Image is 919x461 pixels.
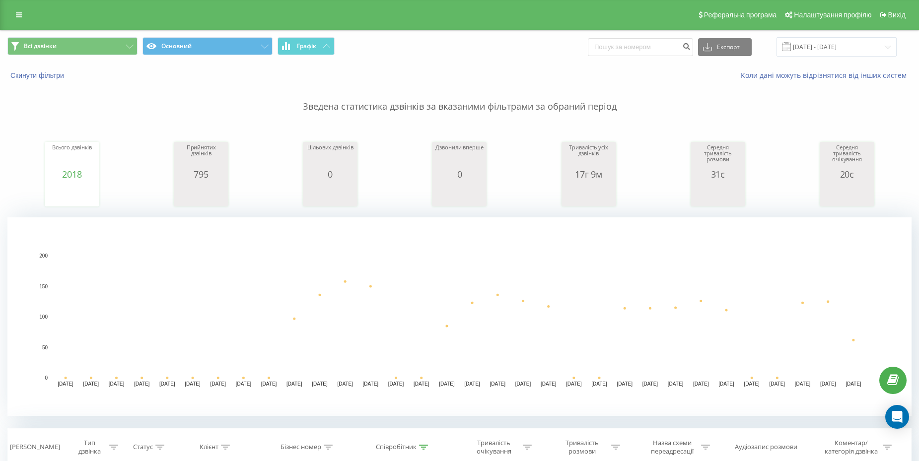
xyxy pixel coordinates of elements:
svg: A chart. [822,179,872,209]
div: Дзвонили вперше [434,144,484,169]
text: [DATE] [490,381,506,387]
div: Open Intercom Messenger [885,405,909,429]
text: [DATE] [846,381,861,387]
div: Тривалість усіх дзвінків [564,144,614,169]
text: [DATE] [770,381,785,387]
text: 0 [45,375,48,381]
text: [DATE] [210,381,226,387]
text: 100 [39,314,48,320]
svg: A chart. [693,179,743,209]
div: Аудіозапис розмови [735,443,797,452]
div: 0 [305,169,355,179]
p: Зведена статистика дзвінків за вказаними фільтрами за обраний період [7,80,912,113]
text: [DATE] [185,381,201,387]
a: Коли дані можуть відрізнятися вiд інших систем [741,70,912,80]
div: 20с [822,169,872,179]
text: 150 [39,284,48,289]
text: [DATE] [439,381,455,387]
div: 17г 9м [564,169,614,179]
svg: A chart. [305,179,355,209]
span: Всі дзвінки [24,42,57,50]
text: [DATE] [820,381,836,387]
input: Пошук за номером [588,38,693,56]
text: [DATE] [693,381,709,387]
text: [DATE] [566,381,582,387]
button: Експорт [698,38,752,56]
text: [DATE] [312,381,328,387]
text: [DATE] [134,381,150,387]
div: Назва схеми переадресації [645,439,699,456]
div: Цільових дзвінків [305,144,355,169]
svg: A chart. [564,179,614,209]
text: [DATE] [236,381,252,387]
span: Вихід [888,11,906,19]
button: Скинути фільтри [7,71,69,80]
svg: A chart. [47,179,97,209]
text: [DATE] [414,381,429,387]
text: [DATE] [363,381,379,387]
text: 200 [39,253,48,259]
div: Співробітник [376,443,417,452]
text: [DATE] [286,381,302,387]
text: [DATE] [617,381,633,387]
svg: A chart. [434,179,484,209]
div: Статус [133,443,153,452]
text: [DATE] [642,381,658,387]
text: [DATE] [744,381,760,387]
div: Бізнес номер [281,443,321,452]
text: [DATE] [541,381,557,387]
svg: A chart. [176,179,226,209]
div: Тривалість очікування [467,439,520,456]
div: Клієнт [200,443,218,452]
button: Основний [142,37,273,55]
text: [DATE] [159,381,175,387]
span: Налаштування профілю [794,11,871,19]
div: Всього дзвінків [47,144,97,169]
text: [DATE] [795,381,811,387]
div: Прийнятих дзвінків [176,144,226,169]
text: [DATE] [109,381,125,387]
button: Всі дзвінки [7,37,138,55]
svg: A chart. [7,217,912,416]
text: [DATE] [668,381,684,387]
text: [DATE] [591,381,607,387]
div: [PERSON_NAME] [10,443,60,452]
div: Середня тривалість розмови [693,144,743,169]
text: [DATE] [388,381,404,387]
text: [DATE] [515,381,531,387]
text: [DATE] [58,381,73,387]
span: Реферальна програма [704,11,777,19]
span: Графік [297,43,316,50]
div: Тип дзвінка [73,439,107,456]
div: Коментар/категорія дзвінка [822,439,880,456]
div: 795 [176,169,226,179]
div: 0 [434,169,484,179]
div: Середня тривалість очікування [822,144,872,169]
text: 50 [42,345,48,350]
text: [DATE] [83,381,99,387]
button: Графік [278,37,335,55]
div: 2018 [47,169,97,179]
text: [DATE] [261,381,277,387]
div: 31с [693,169,743,179]
text: [DATE] [718,381,734,387]
div: Тривалість розмови [556,439,609,456]
text: [DATE] [464,381,480,387]
text: [DATE] [337,381,353,387]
